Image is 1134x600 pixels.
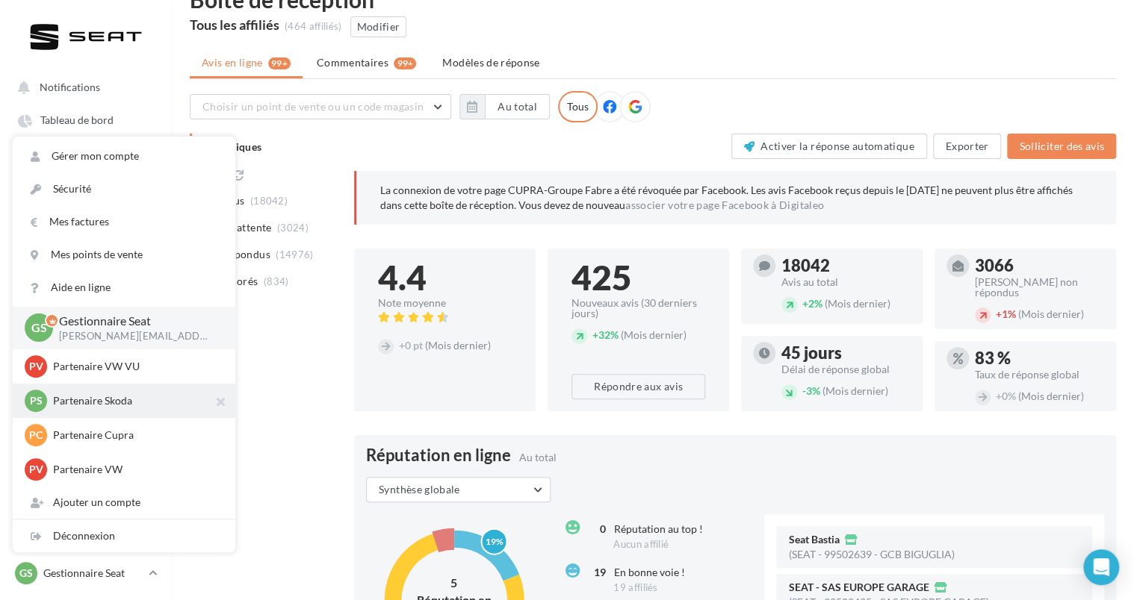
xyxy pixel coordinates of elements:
[996,307,1016,320] span: 1%
[571,374,705,399] button: Répondre aux avis
[12,559,160,587] a: GS Gestionnaire Seat
[9,339,163,380] a: PLV et print personnalisable
[781,257,911,274] div: 18042
[975,369,1104,380] div: Taux de réponse global
[822,384,888,397] span: (Mois dernier)
[250,195,288,207] span: (18042)
[425,339,491,351] span: (Mois dernier)
[9,106,163,133] a: Tableau de bord
[13,519,235,552] div: Déconnexion
[53,359,217,374] p: Partenaire VW VU
[380,183,1092,213] p: La connexion de votre page CUPRA-Groupe Fabre a été révoquée par Facebook. Les avis Facebook reçu...
[996,307,1002,320] span: +
[519,451,557,463] span: Au total
[13,486,235,519] div: Ajouter un compte
[222,247,270,262] span: Répondus
[366,447,511,463] span: Réputation en ligne
[59,313,211,330] p: Gestionnaire Seat
[366,477,551,502] button: Synthèse globale
[975,257,1104,274] div: 3066
[592,328,619,341] span: 32%
[29,359,43,374] span: PV
[53,462,217,477] p: Partenaire VW
[781,364,911,375] div: Délai de réponse global
[802,384,820,397] span: 3%
[621,328,687,341] span: (Mois dernier)
[9,272,163,299] a: Mon réseau
[592,328,598,341] span: +
[222,274,258,289] span: Ignorés
[613,581,658,593] span: 19 affiliés
[399,339,423,351] span: 0 pt
[317,55,388,70] span: Commentaires
[43,566,143,581] p: Gestionnaire Seat
[190,94,451,119] button: Choisir un point de vente ou un code magasin
[276,249,313,260] span: (14976)
[571,298,705,319] div: Nouveaux avis (30 derniers jours)
[264,275,289,287] span: (834)
[731,134,927,159] button: Activer la réponse automatique
[802,384,806,397] span: -
[13,172,235,205] a: Sécurité
[788,582,929,593] span: SEAT - SAS EUROPE GARAGE
[9,140,163,166] a: Opérations
[614,566,685,578] span: En bonne voie !
[613,538,669,550] span: Aucun affilié
[781,277,911,287] div: Avis au total
[781,345,911,361] div: 45 jours
[802,297,808,310] span: +
[802,297,822,310] span: 2%
[409,575,499,592] div: 5
[190,18,279,31] div: Tous les affiliés
[378,260,512,295] div: 4.4
[1018,307,1084,320] span: (Mois dernier)
[399,339,405,351] span: +
[571,260,705,295] div: 425
[1007,134,1116,159] button: Solliciter des avis
[788,549,954,560] div: (SEAT - 99502639 - GCB BIGUGLIA)
[53,393,217,408] p: Partenaire Skoda
[9,240,163,266] a: Médiathèque
[625,199,824,211] a: associer votre page Facebook à Digitaleo
[996,390,1002,402] span: +
[459,94,550,119] button: Au total
[202,100,424,113] span: Choisir un point de vente ou un code magasin
[53,428,217,443] p: Partenaire Cupra
[29,428,43,443] span: PC
[29,462,43,477] span: PV
[588,565,606,580] div: 19
[996,390,1016,402] span: 0%
[277,222,309,234] span: (3024)
[975,350,1104,366] div: 83 %
[394,57,416,69] div: 99+
[975,277,1104,298] div: [PERSON_NAME] non répondus
[40,81,100,93] span: Notifications
[13,238,235,271] a: Mes points de vente
[13,271,235,304] a: Aide en ligne
[9,306,163,333] a: Campagnes
[558,91,598,122] div: Tous
[442,56,539,69] span: Modèles de réponse
[40,114,114,127] span: Tableau de bord
[1083,549,1119,585] div: Open Intercom Messenger
[13,140,235,172] a: Gérer mon compte
[9,172,163,200] a: Boîte de réception 99+
[59,330,211,343] p: [PERSON_NAME][EMAIL_ADDRESS][DOMAIN_NAME]
[485,535,503,546] text: 19%
[13,205,235,238] a: Mes factures
[614,522,703,535] span: Réputation au top !
[31,319,47,337] span: GS
[788,534,839,545] span: Seat Bastia
[9,73,157,100] button: Notifications
[378,298,512,308] div: Note moyenne
[285,20,342,34] div: (464 affiliés)
[222,220,272,235] span: En attente
[485,94,550,119] button: Au total
[19,566,33,581] span: GS
[1018,390,1084,402] span: (Mois dernier)
[9,206,163,233] a: Visibilité locale
[588,522,606,537] div: 0
[825,297,890,310] span: (Mois dernier)
[350,16,407,37] button: Modifier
